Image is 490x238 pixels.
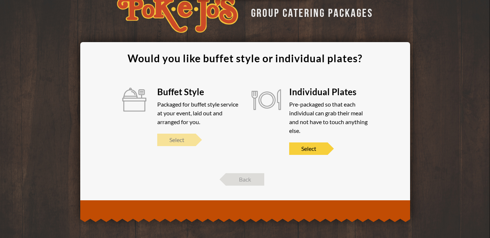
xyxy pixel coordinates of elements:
div: Individual Plates [289,88,371,96]
div: GROUP CATERING PACKAGES [246,4,373,19]
div: Packaged for buffet style service at your event, laid out and arranged for you. [157,100,239,126]
div: Buffet Style [157,88,239,96]
span: Select [289,142,328,155]
img: Image of a buffet [119,88,150,112]
span: Back [226,173,264,186]
img: Image of a fork, plate, and knife [251,88,282,112]
span: Select [157,134,196,146]
div: Pre-packaged so that each individual can grab their meal and not have to touch anything else. [289,100,371,135]
div: Would you like buffet style or individual plates? [128,53,362,63]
